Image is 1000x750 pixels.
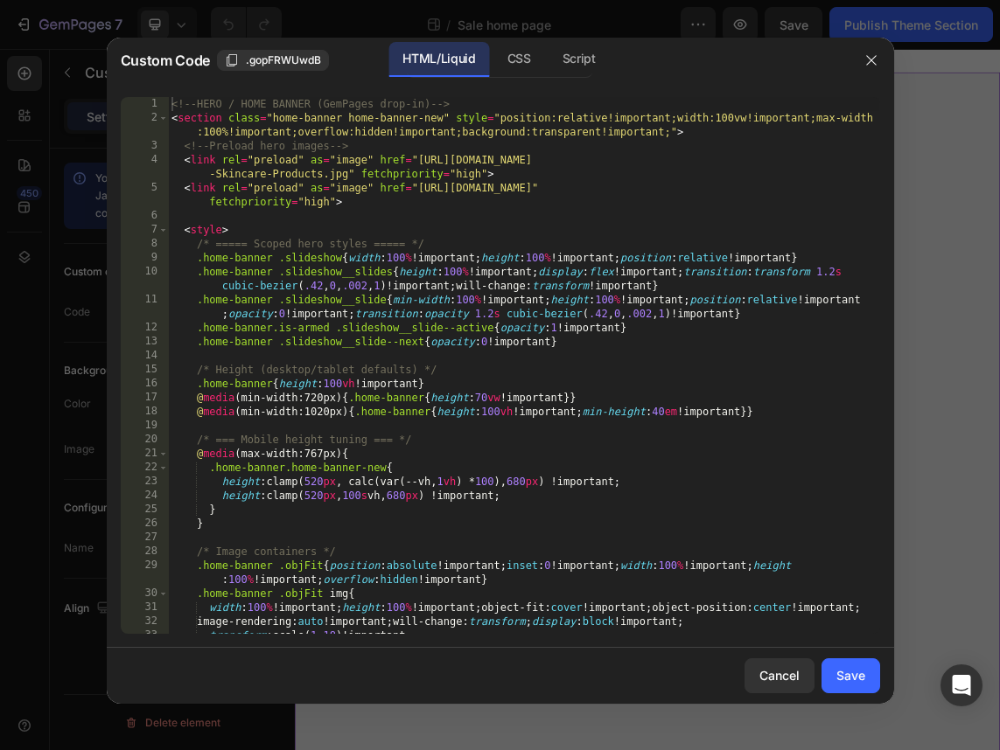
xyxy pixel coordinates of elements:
div: 23 [121,475,169,489]
div: 6 [121,209,169,223]
div: 17 [121,391,169,405]
div: 13 [121,335,169,349]
div: 10 [121,265,169,293]
div: Custom Code [21,45,95,60]
div: 16 [121,377,169,391]
div: 33 [121,628,169,642]
div: 15 [121,363,169,377]
div: Cancel [759,666,800,684]
button: Save [822,658,880,693]
div: 32 [121,615,169,628]
div: 12 [121,321,169,335]
div: 11 [121,293,169,321]
span: .gopFRWUwdB [246,52,321,68]
div: 28 [121,545,169,559]
div: 24 [121,489,169,503]
span: Custom Code [121,50,210,71]
div: Save [836,666,865,684]
div: 27 [121,531,169,545]
div: 30 [121,587,169,601]
div: 1 [121,97,169,111]
div: 22 [121,461,169,475]
div: 21 [121,447,169,461]
div: Open Intercom Messenger [941,664,983,706]
div: 20 [121,433,169,447]
div: 7 [121,223,169,237]
button: Cancel [745,658,815,693]
div: 9 [121,251,169,265]
button: .gopFRWUwdB [217,50,329,71]
div: 18 [121,405,169,419]
div: 19 [121,419,169,433]
div: 5 [121,181,169,209]
div: 14 [121,349,169,363]
div: CSS [493,42,545,77]
div: 25 [121,503,169,517]
div: 8 [121,237,169,251]
div: 3 [121,139,169,153]
div: HTML/Liquid [388,42,489,77]
div: 29 [121,559,169,587]
div: 26 [121,517,169,531]
div: 4 [121,153,169,181]
div: Script [549,42,610,77]
div: 2 [121,111,169,139]
div: 31 [121,601,169,615]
